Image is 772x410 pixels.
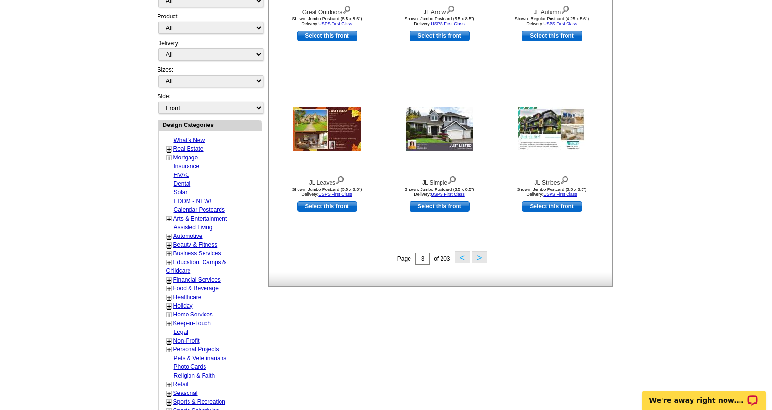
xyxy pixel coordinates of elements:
[297,31,357,41] a: use this design
[518,107,586,151] img: JL Stripes
[173,241,218,248] a: Beauty & Fitness
[434,255,450,262] span: of 203
[274,187,380,197] div: Shown: Jumbo Postcard (5.5 x 8.5") Delivery:
[431,192,465,197] a: USPS First Class
[543,21,577,26] a: USPS First Class
[560,174,569,185] img: view design details
[174,172,189,178] a: HVAC
[174,372,215,379] a: Religion & Faith
[173,311,213,318] a: Home Services
[522,31,582,41] a: use this design
[173,250,221,257] a: Business Services
[174,198,211,205] a: EDDM - NEW!
[318,21,352,26] a: USPS First Class
[167,250,171,258] a: +
[174,329,188,335] a: Legal
[174,206,225,213] a: Calendar Postcards
[158,39,262,65] div: Delivery:
[293,107,361,151] img: JL Leaves
[386,174,493,187] div: JL Simple
[174,137,205,143] a: What's New
[167,285,171,293] a: +
[167,311,171,319] a: +
[174,363,206,370] a: Photo Cards
[274,3,380,16] div: Great Outdoors
[386,187,493,197] div: Shown: Jumbo Postcard (5.5 x 8.5") Delivery:
[173,302,193,309] a: Holiday
[173,276,221,283] a: Financial Services
[499,16,605,26] div: Shown: Regular Postcard (4.25 x 5.6") Delivery:
[397,255,411,262] span: Page
[173,337,200,344] a: Non-Profit
[522,201,582,212] a: use this design
[174,180,191,187] a: Dental
[158,65,262,92] div: Sizes:
[173,154,198,161] a: Mortgage
[167,398,171,406] a: +
[167,145,171,153] a: +
[455,251,470,263] button: <
[167,381,171,389] a: +
[173,145,204,152] a: Real Estate
[173,390,198,396] a: Seasonal
[173,294,202,300] a: Healthcare
[446,3,455,14] img: view design details
[318,192,352,197] a: USPS First Class
[386,16,493,26] div: Shown: Jumbo Postcard (5.5 x 8.5") Delivery:
[410,201,470,212] a: use this design
[167,233,171,240] a: +
[166,259,226,274] a: Education, Camps & Childcare
[636,379,772,410] iframe: LiveChat chat widget
[173,398,225,405] a: Sports & Recreation
[561,3,570,14] img: view design details
[297,201,357,212] a: use this design
[167,215,171,223] a: +
[173,381,189,388] a: Retail
[159,120,262,129] div: Design Categories
[499,187,605,197] div: Shown: Jumbo Postcard (5.5 x 8.5") Delivery:
[472,251,487,263] button: >
[543,192,577,197] a: USPS First Class
[173,320,211,327] a: Keep-in-Touch
[174,189,188,196] a: Solar
[174,224,213,231] a: Assisted Living
[499,174,605,187] div: JL Stripes
[174,355,227,362] a: Pets & Veterinarians
[167,390,171,397] a: +
[410,31,470,41] a: use this design
[167,259,171,267] a: +
[167,294,171,301] a: +
[274,16,380,26] div: Shown: Jumbo Postcard (5.5 x 8.5") Delivery:
[274,174,380,187] div: JL Leaves
[167,346,171,354] a: +
[167,241,171,249] a: +
[342,3,351,14] img: view design details
[386,3,493,16] div: JL Arrow
[173,346,219,353] a: Personal Projects
[158,92,262,115] div: Side:
[167,337,171,345] a: +
[173,233,203,239] a: Automotive
[167,154,171,162] a: +
[167,302,171,310] a: +
[499,3,605,16] div: JL Autumn
[447,174,457,185] img: view design details
[174,163,200,170] a: Insurance
[173,285,219,292] a: Food & Beverage
[335,174,345,185] img: view design details
[167,320,171,328] a: +
[158,12,262,39] div: Product:
[173,215,227,222] a: Arts & Entertainment
[431,21,465,26] a: USPS First Class
[406,107,473,151] img: JL Simple
[167,276,171,284] a: +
